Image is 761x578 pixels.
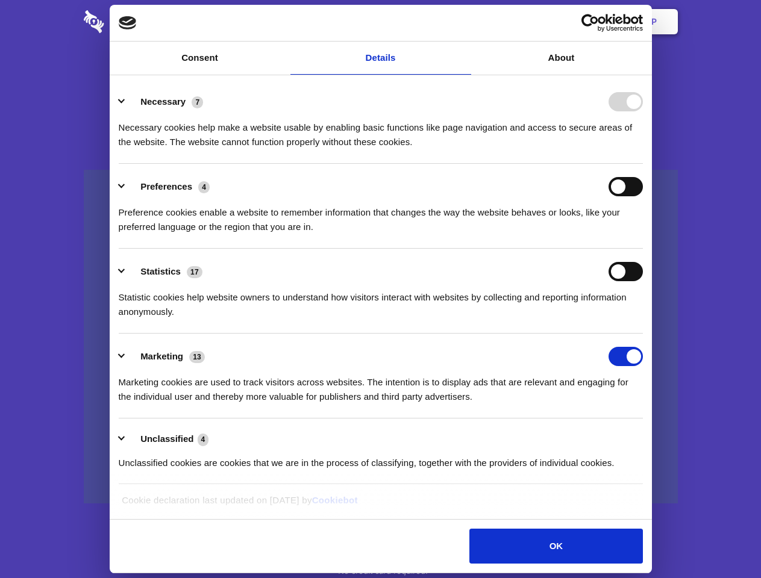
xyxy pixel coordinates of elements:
label: Marketing [140,351,183,361]
span: 17 [187,266,202,278]
a: Usercentrics Cookiebot - opens in a new window [537,14,643,32]
a: Wistia video thumbnail [84,170,678,504]
div: Preference cookies enable a website to remember information that changes the way the website beha... [119,196,643,234]
iframe: Drift Widget Chat Controller [701,518,747,564]
a: Consent [110,42,290,75]
span: 7 [192,96,203,108]
label: Necessary [140,96,186,107]
button: Unclassified (4) [119,432,216,447]
a: About [471,42,652,75]
div: Unclassified cookies are cookies that we are in the process of classifying, together with the pro... [119,447,643,470]
span: 4 [198,433,209,446]
div: Marketing cookies are used to track visitors across websites. The intention is to display ads tha... [119,366,643,404]
img: logo-wordmark-white-trans-d4663122ce5f474addd5e946df7df03e33cb6a1c49d2221995e7729f52c070b2.svg [84,10,187,33]
button: Statistics (17) [119,262,210,281]
div: Cookie declaration last updated on [DATE] by [113,493,648,517]
button: Marketing (13) [119,347,213,366]
h4: Auto-redaction of sensitive data, encrypted data sharing and self-destructing private chats. Shar... [84,110,678,149]
button: Preferences (4) [119,177,218,196]
div: Necessary cookies help make a website usable by enabling basic functions like page navigation and... [119,111,643,149]
h1: Eliminate Slack Data Loss. [84,54,678,98]
label: Preferences [140,181,192,191]
a: Details [290,42,471,75]
span: 4 [198,181,210,193]
button: OK [469,529,642,564]
label: Statistics [140,266,181,276]
a: Contact [489,3,544,40]
div: Statistic cookies help website owners to understand how visitors interact with websites by collec... [119,281,643,319]
button: Necessary (7) [119,92,211,111]
span: 13 [189,351,205,363]
img: logo [119,16,137,30]
a: Cookiebot [312,495,358,505]
a: Pricing [354,3,406,40]
a: Login [546,3,599,40]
